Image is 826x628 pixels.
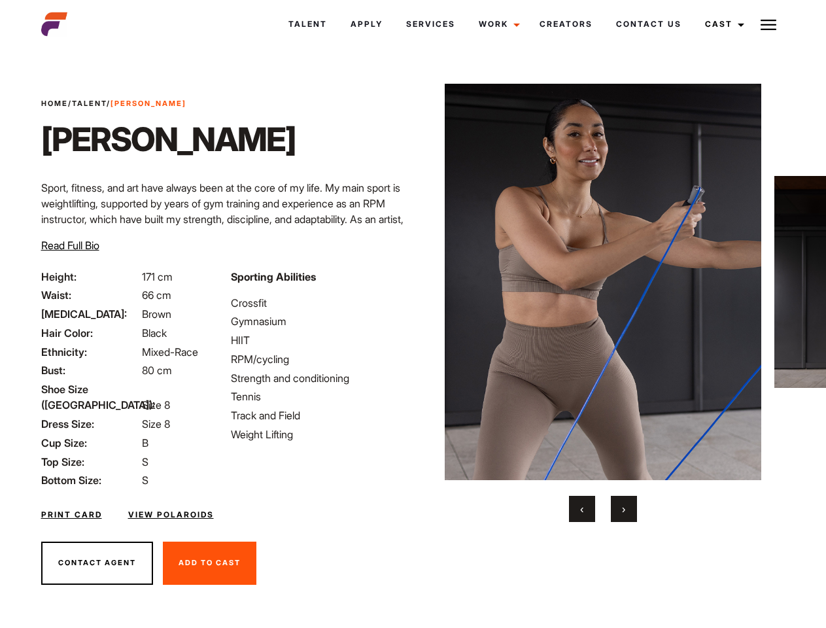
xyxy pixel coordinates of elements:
[41,362,139,378] span: Bust:
[339,7,394,42] a: Apply
[142,345,198,358] span: Mixed-Race
[580,502,583,515] span: Previous
[142,436,148,449] span: B
[231,408,405,423] li: Track and Field
[41,454,139,470] span: Top Size:
[394,7,467,42] a: Services
[179,558,241,567] span: Add To Cast
[142,307,171,321] span: Brown
[142,270,173,283] span: 171 cm
[231,270,316,283] strong: Sporting Abilities
[142,288,171,302] span: 66 cm
[142,398,170,411] span: Size 8
[142,326,167,340] span: Black
[604,7,693,42] a: Contact Us
[41,287,139,303] span: Waist:
[231,427,405,442] li: Weight Lifting
[693,7,752,42] a: Cast
[231,370,405,386] li: Strength and conditioning
[41,325,139,341] span: Hair Color:
[163,542,256,585] button: Add To Cast
[142,417,170,430] span: Size 8
[41,239,99,252] span: Read Full Bio
[111,99,186,108] strong: [PERSON_NAME]
[277,7,339,42] a: Talent
[41,344,139,360] span: Ethnicity:
[231,313,405,329] li: Gymnasium
[128,509,214,521] a: View Polaroids
[41,306,139,322] span: [MEDICAL_DATA]:
[41,435,139,451] span: Cup Size:
[41,416,139,432] span: Dress Size:
[622,502,625,515] span: Next
[41,381,139,413] span: Shoe Size ([GEOGRAPHIC_DATA]):
[142,474,148,487] span: S
[41,472,139,488] span: Bottom Size:
[528,7,604,42] a: Creators
[41,99,68,108] a: Home
[72,99,107,108] a: Talent
[41,509,102,521] a: Print Card
[231,295,405,311] li: Crossfit
[761,17,776,33] img: Burger icon
[231,351,405,367] li: RPM/cycling
[41,11,67,37] img: cropped-aefm-brand-fav-22-square.png
[41,98,186,109] span: / /
[41,180,405,258] p: Sport, fitness, and art have always been at the core of my life. My main sport is weightlifting, ...
[231,389,405,404] li: Tennis
[41,542,153,585] button: Contact Agent
[142,364,172,377] span: 80 cm
[41,120,296,159] h1: [PERSON_NAME]
[41,237,99,253] button: Read Full Bio
[142,455,148,468] span: S
[231,332,405,348] li: HIIT
[467,7,528,42] a: Work
[41,269,139,285] span: Height:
